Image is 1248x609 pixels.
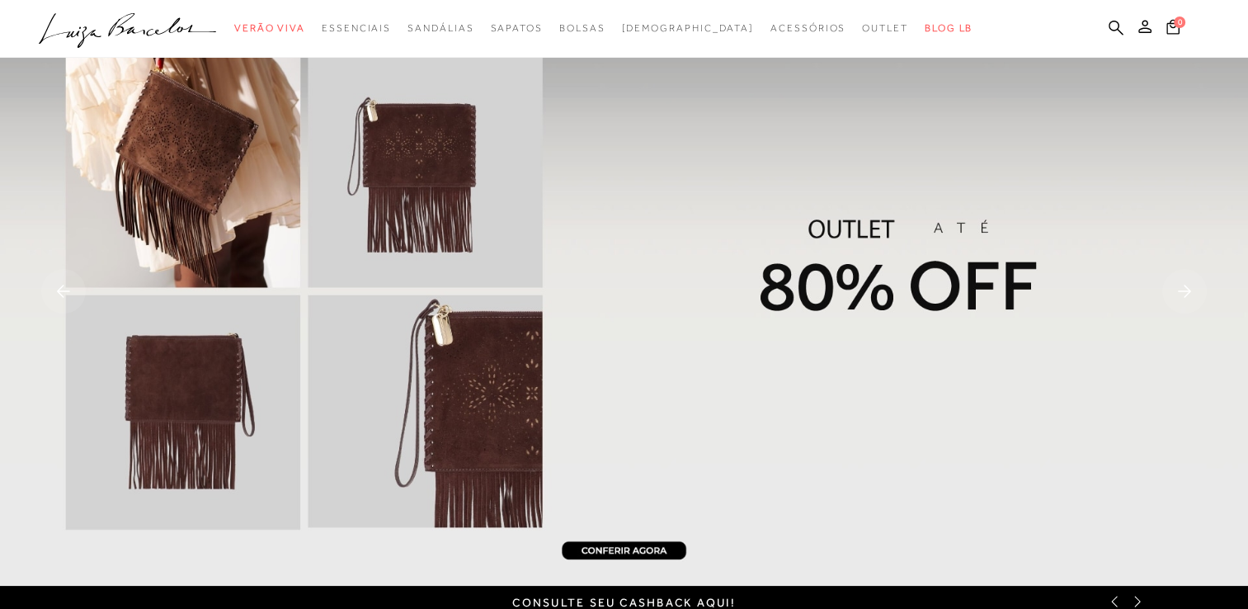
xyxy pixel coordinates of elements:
span: Essenciais [322,22,391,34]
a: categoryNavScreenReaderText [490,13,542,44]
a: categoryNavScreenReaderText [770,13,845,44]
a: BLOG LB [925,13,972,44]
span: 0 [1174,17,1185,28]
a: categoryNavScreenReaderText [407,13,473,44]
span: Outlet [862,22,908,34]
span: Verão Viva [234,22,305,34]
a: categoryNavScreenReaderText [862,13,908,44]
span: Acessórios [770,22,845,34]
a: categoryNavScreenReaderText [559,13,605,44]
a: categoryNavScreenReaderText [322,13,391,44]
span: BLOG LB [925,22,972,34]
a: noSubCategoriesText [621,13,754,44]
a: categoryNavScreenReaderText [234,13,305,44]
span: Sandálias [407,22,473,34]
span: Bolsas [559,22,605,34]
a: Consulte seu cashback aqui! [512,596,735,609]
span: Sapatos [490,22,542,34]
span: [DEMOGRAPHIC_DATA] [621,22,754,34]
button: 0 [1161,18,1184,40]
